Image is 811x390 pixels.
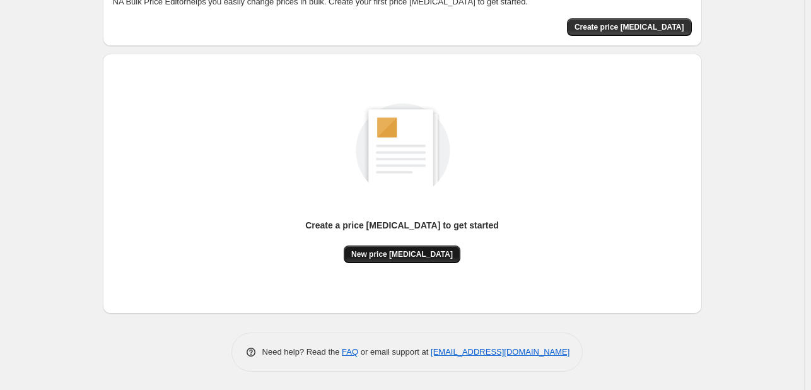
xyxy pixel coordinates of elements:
p: Create a price [MEDICAL_DATA] to get started [305,219,499,232]
a: FAQ [342,347,358,357]
span: Need help? Read the [262,347,342,357]
span: Create price [MEDICAL_DATA] [575,22,684,32]
span: or email support at [358,347,431,357]
button: New price [MEDICAL_DATA] [344,245,460,263]
span: New price [MEDICAL_DATA] [351,249,453,259]
a: [EMAIL_ADDRESS][DOMAIN_NAME] [431,347,569,357]
button: Create price change job [567,18,692,36]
